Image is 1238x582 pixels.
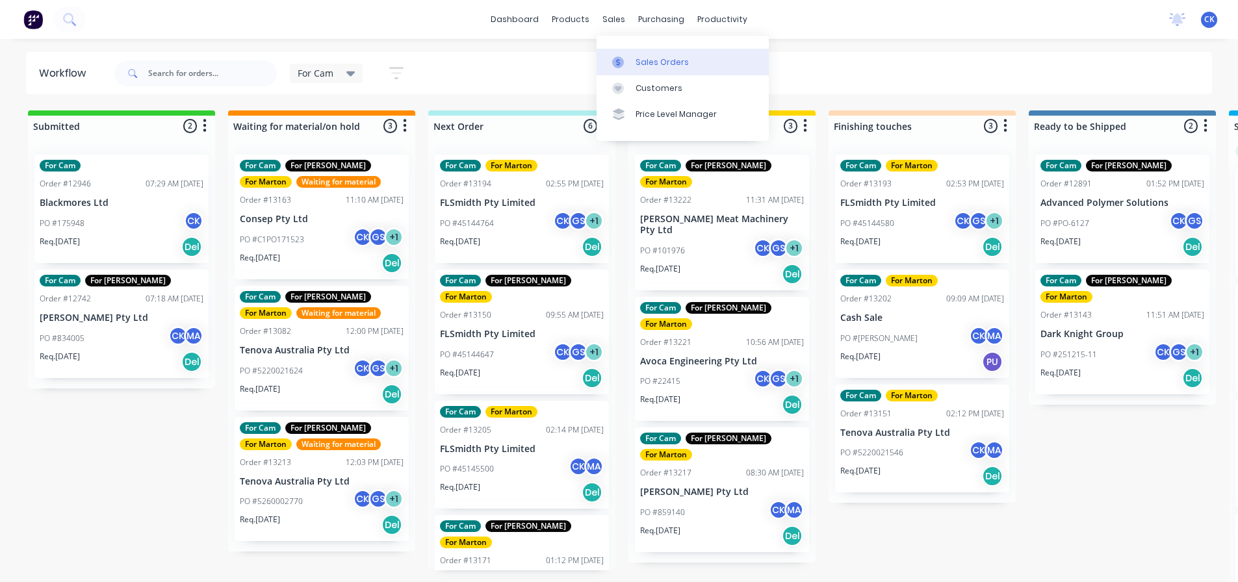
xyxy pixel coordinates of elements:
div: + 1 [384,227,404,247]
div: Order #13082 [240,325,291,337]
a: dashboard [484,10,545,29]
div: + 1 [384,359,404,378]
div: For [PERSON_NAME] [686,160,771,171]
div: For CamFor MartonOrder #1315102:12 PM [DATE]Tenova Australia Pty LtdPO #5220021546CKMAReq.[DATE]Del [835,385,1009,493]
div: Del [1182,368,1203,388]
div: 10:56 AM [DATE] [746,336,804,348]
div: For Cam [240,291,281,303]
div: CK [1169,211,1189,231]
div: For Cam [840,390,881,401]
p: PO #PO-6127 [1040,218,1089,229]
div: 12:03 PM [DATE] [346,457,404,468]
div: Del [582,368,602,388]
div: Order #12742 [40,293,91,305]
p: Req. [DATE] [640,394,680,405]
p: FLSmidth Pty Limited [440,329,604,340]
div: For Cam [440,520,481,532]
a: Customers [597,75,769,101]
div: Workflow [39,66,92,81]
div: Waiting for material [296,438,381,450]
div: Customers [636,82,682,94]
p: Req. [DATE] [40,236,80,247]
p: Avoca Engineering Pty Ltd [640,356,804,367]
div: 12:00 PM [DATE] [346,325,404,337]
p: PO #22415 [640,375,680,387]
p: PO #859140 [640,507,685,518]
div: Order #13143 [1040,309,1092,321]
span: CK [1204,14,1215,25]
div: Del [181,236,202,257]
div: Del [381,253,402,273]
p: Req. [DATE] [840,351,881,362]
div: For CamFor [PERSON_NAME]For MartonOrder #1315009:55 AM [DATE]FLSmidth Pty LimitedPO #45144647CKGS... [435,270,609,394]
div: For Cam [840,160,881,171]
div: For Marton [440,291,492,303]
p: PO #C1PO171523 [240,234,304,246]
p: Req. [DATE] [1040,236,1081,247]
div: For CamFor [PERSON_NAME]For MartonOrder #1322211:31 AM [DATE][PERSON_NAME] Meat Machinery Pty Ltd... [635,155,809,290]
div: Del [982,466,1003,487]
div: Del [181,351,202,372]
div: CK [753,369,773,388]
div: GS [368,489,388,509]
p: FLSmidth Pty Limited [440,197,604,209]
p: PO #[PERSON_NAME] [840,333,918,344]
div: For Cam [640,160,681,171]
div: For CamFor [PERSON_NAME]For MartonOrder #1322110:56 AM [DATE]Avoca Engineering Pty LtdPO #22415CK... [635,297,809,422]
p: PO #5220021546 [840,447,903,459]
div: For CamFor MartonOrder #1320502:14 PM [DATE]FLSmidth Pty LimitedPO #45145500CKMAReq.[DATE]Del [435,401,609,509]
div: For Marton [485,160,537,171]
div: For [PERSON_NAME] [485,275,571,286]
div: Order #13213 [240,457,291,468]
p: PO #175948 [40,218,84,229]
p: Cash Sale [840,312,1004,323]
div: 02:55 PM [DATE] [546,178,604,190]
p: Req. [DATE] [40,351,80,362]
div: For Cam [40,275,81,286]
p: Tenova Australia Pty Ltd [240,345,404,356]
div: Order #12946 [40,178,91,190]
div: GS [769,369,788,388]
div: 07:29 AM [DATE] [146,178,203,190]
div: For [PERSON_NAME] [1086,160,1172,171]
div: GS [1169,342,1189,362]
div: 01:52 PM [DATE] [1146,178,1204,190]
div: For CamFor [PERSON_NAME]For MartonOrder #1321708:30 AM [DATE][PERSON_NAME] Pty LtdPO #859140CKMAR... [635,427,809,552]
p: PO #101976 [640,245,685,257]
div: Del [782,525,803,546]
div: GS [569,211,588,231]
div: Del [582,482,602,503]
div: For Cam [440,406,481,418]
p: [PERSON_NAME] Meat Machinery Pty Ltd [640,214,804,236]
div: 09:09 AM [DATE] [946,293,1004,305]
p: Blackmores Ltd [40,197,203,209]
div: CK [769,500,788,520]
div: For CamFor [PERSON_NAME]For MartonWaiting for materialOrder #1308212:00 PM [DATE]Tenova Australia... [235,286,409,411]
div: GS [569,342,588,362]
div: Del [1182,236,1203,257]
div: Del [381,514,402,535]
div: sales [596,10,632,29]
div: For Marton [886,390,938,401]
div: GS [1185,211,1204,231]
div: products [545,10,596,29]
p: Tenova Australia Pty Ltd [240,476,404,487]
div: 09:55 AM [DATE] [546,309,604,321]
div: CK [168,326,188,346]
p: Tenova Australia Pty Ltd [840,427,1004,438]
div: Del [782,394,803,415]
p: PO #45145500 [440,463,494,475]
div: Order #13163 [240,194,291,206]
div: Del [782,264,803,285]
p: Req. [DATE] [240,252,280,264]
div: CK [753,238,773,258]
div: Waiting for material [296,307,381,319]
div: For Cam [840,275,881,286]
div: For CamFor [PERSON_NAME]For MartonWaiting for materialOrder #1321312:03 PM [DATE]Tenova Australia... [235,417,409,542]
p: Consep Pty Ltd [240,214,404,225]
div: 11:51 AM [DATE] [1146,309,1204,321]
div: For Marton [886,275,938,286]
p: [PERSON_NAME] Pty Ltd [40,312,203,323]
div: Del [381,384,402,405]
p: FLSmidth Pty Limited [440,444,604,455]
